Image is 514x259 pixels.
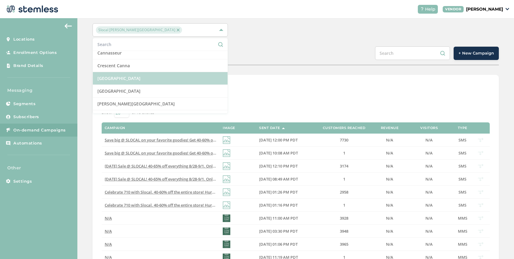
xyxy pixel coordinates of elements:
span: 1 [343,150,345,156]
img: OBfz7tUdbZOP41SBe7SPuPJZCau10d2.png [223,214,230,222]
span: N/A [425,137,433,143]
label: 1 [317,203,371,208]
label: N/A [377,164,402,169]
label: 3174 [317,164,371,169]
span: SMS [458,163,466,169]
span: N/A [386,228,393,234]
label: 3948 [317,229,371,234]
li: [PERSON_NAME][GEOGRAPHIC_DATA] [93,98,228,110]
label: N/A [377,177,402,182]
label: 1 [317,151,371,156]
span: + New Campaign [458,50,494,56]
label: 08/29/2025 08:49 AM PDT [259,177,311,182]
label: 07/10/2025 01:26 PM PDT [259,190,311,195]
label: N/A [377,203,402,208]
p: [PERSON_NAME] [466,6,503,12]
span: N/A [386,176,393,182]
label: Celebrate 710 with Slocal. 40-60% off the entire store! Hurry on in! Deals good thru Sunday 7/13.... [105,203,217,208]
label: N/A [377,190,402,195]
span: 3965 [340,241,348,247]
span: Save big @ SLOCAL on your favorite goodies! Get 40-60% off everything! Only @ our [PERSON_NAME][G... [105,150,381,156]
label: Image [223,126,235,130]
img: icon-img-d887fa0c.svg [223,162,230,170]
label: 3965 [317,242,371,247]
span: Celebrate 710 with Slocal. 40-60% off the entire store! Hurry on in! Deals good thru [DATE]. Repl... [105,202,312,208]
label: Labor Day Sale @ SLOCAL! 40-65% off everything 8/28-9/1. Only at our Grover Beach store. Order on... [105,164,217,169]
label: N/A [408,164,450,169]
span: N/A [425,215,433,221]
label: N/A [408,229,450,234]
label: MMS [456,229,468,234]
img: CJyBqejzuRHXTYwATfrZth68DTFMZzRx.png [223,227,230,235]
span: N/A [425,163,433,169]
label: 04/18/2025 01:06 PM PDT [259,242,311,247]
span: N/A [386,241,393,247]
span: 2958 [340,189,348,195]
span: Slocal [PERSON_NAME][GEOGRAPHIC_DATA] [96,26,182,34]
label: SMS [456,138,468,143]
label: 1 [317,177,371,182]
button: + New Campaign [454,47,499,60]
input: Search [97,41,223,48]
span: Automations [13,140,42,146]
li: [GEOGRAPHIC_DATA] [93,85,228,98]
label: SMS [456,151,468,156]
span: Brand Details [13,63,43,69]
label: 04/19/2025 03:30 PM PDT [259,229,311,234]
label: N/A [408,190,450,195]
span: [DATE] 10:08 AM PDT [259,150,298,156]
label: Revenue [381,126,399,130]
span: MMS [458,241,467,247]
label: Labor Day Sale @ SLOCAL! 40-65% off everything 8/28-9/1. Only at our Grover Beach store. Order on... [105,177,217,182]
span: [DATE] 12:10 PM PDT [259,163,298,169]
label: 07/10/2025 01:16 PM PDT [259,203,311,208]
span: Celebrate 710 with Slocal. 40-60% off the entire store! Hurry on in! Deals good thru [DATE]. Repl... [105,189,312,195]
label: Customers Reached [323,126,366,130]
span: [DATE] 11:00 AM PDT [259,215,298,221]
label: SMS [456,203,468,208]
img: icon-img-d887fa0c.svg [223,175,230,183]
span: MMS [458,228,467,234]
label: N/A [408,203,450,208]
span: [DATE] Sale @ SLOCAL! 40-65% off everything 8/28-9/1. Only at our [PERSON_NAME][GEOGRAPHIC_DATA] ... [105,163,387,169]
span: N/A [105,241,112,247]
span: N/A [425,241,433,247]
label: N/A [377,229,402,234]
label: Type [458,126,467,130]
span: SMS [458,176,466,182]
img: icon-sort-1e1d7615.svg [282,128,285,129]
span: N/A [425,150,433,156]
span: [DATE] 03:30 PM PDT [259,228,298,234]
li: [GEOGRAPHIC_DATA] [93,72,228,85]
span: N/A [425,202,433,208]
span: Help [425,6,435,12]
img: logo-dark-0685b13c.svg [5,3,58,15]
label: N/A [377,242,402,247]
label: SMS [456,164,468,169]
label: MMS [456,242,468,247]
span: [DATE] 08:49 AM PDT [259,176,298,182]
label: Visitors [420,126,438,130]
label: Save big @ SLOCAL on your favorite goodies! Get 40-60% off everything! Only @ our Grover Beach st... [105,138,217,143]
div: VENDOR [443,6,464,12]
input: Search [375,46,450,60]
span: Save big @ SLOCAL on your favorite goodies! Get 40-60% off everything! Only @ our [PERSON_NAME][G... [105,137,381,143]
img: icon-arrow-back-accent-c549486e.svg [65,24,72,28]
img: icon-close-accent-8a337256.svg [177,28,180,32]
label: N/A [408,177,450,182]
span: 3174 [340,163,348,169]
span: SMS [458,189,466,195]
span: [DATE] 12:00 PM PDT [259,137,298,143]
span: MMS [458,215,467,221]
label: N/A [377,151,402,156]
span: N/A [105,228,112,234]
span: 7730 [340,137,348,143]
label: N/A [377,216,402,221]
span: Segments [13,101,36,107]
div: Chat Widget [484,230,514,259]
label: SMS [456,177,468,182]
span: SMS [458,202,466,208]
span: N/A [386,215,393,221]
span: N/A [425,189,433,195]
li: Cannasseur [93,47,228,59]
